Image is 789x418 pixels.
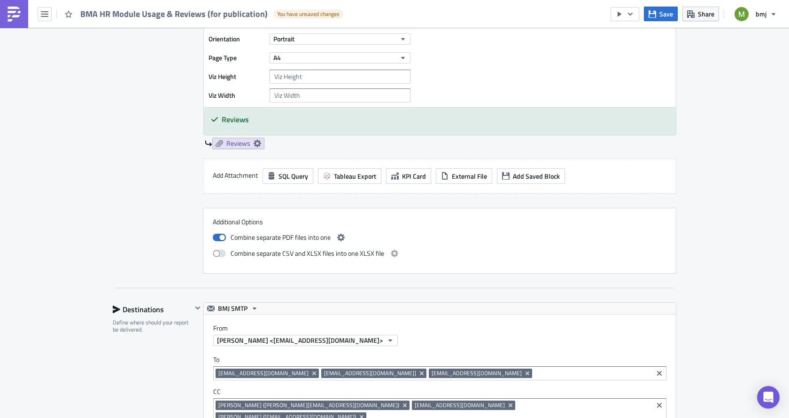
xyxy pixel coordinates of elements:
p: [PERSON_NAME] [4,66,449,73]
span: Reviews [226,139,250,148]
button: Add Saved Block [497,168,565,184]
span: Combine separate CSV and XLSX files into one XLSX file [231,248,384,259]
label: Page Type [209,51,265,65]
div: Destinations [113,302,192,316]
button: Remove Tag [418,369,426,378]
label: Viz Width [209,88,265,103]
button: Remove Tag [524,369,532,378]
span: BMA HR Module Usage & Reviews (for publication) [80,8,269,19]
label: Viz Height [209,70,265,84]
button: Hide content [192,302,203,314]
span: Combine separate PDF files into one [231,232,331,243]
button: BMJ SMTP [204,303,262,314]
span: [PERSON_NAME] ([PERSON_NAME][EMAIL_ADDRESS][DOMAIN_NAME]) [218,402,399,409]
button: KPI Card [386,168,431,184]
input: Viz Height [270,70,410,84]
span: [EMAIL_ADDRESS][DOMAIN_NAME] [432,370,522,377]
input: Viz Width [270,88,410,103]
span: You have unsaved changes [277,10,340,18]
button: A4 [270,52,410,63]
span: [EMAIL_ADDRESS][DOMAIN_NAME]] [324,370,416,377]
img: Avatar [734,6,750,22]
label: Add Attachment [213,168,258,182]
span: External File [452,171,487,181]
span: Add Saved Block [513,171,560,181]
div: Open Intercom Messenger [757,386,780,409]
span: [EMAIL_ADDRESS][DOMAIN_NAME] [218,370,309,377]
span: BMJ SMTP [218,303,248,314]
button: SQL Query [263,168,313,184]
span: Portrait [273,34,294,44]
button: Save [644,7,678,21]
p: Hi, [4,4,449,11]
h5: Reviews [222,116,669,123]
label: Orientation [209,32,265,46]
button: [PERSON_NAME] <[EMAIL_ADDRESS][DOMAIN_NAME]> [213,335,398,346]
img: PushMetrics [7,7,22,22]
span: SQL Query [278,171,308,181]
button: Remove Tag [310,369,319,378]
span: Share [698,9,714,19]
button: Share [682,7,719,21]
button: Remove Tag [401,401,410,410]
a: Reviews [212,138,264,149]
div: Define where should your report be delivered. [113,319,192,333]
button: Clear selected items [654,368,665,379]
label: CC [213,387,666,396]
p: Please find attached the monthly report for BMA HR Module Usage & Reviews (for publication). [4,24,449,32]
button: External File [436,168,492,184]
label: From [213,324,676,332]
p: Kind regards, [4,45,449,53]
button: Tableau Export [318,168,381,184]
body: Rich Text Area. Press ALT-0 for help. [4,4,449,73]
button: Portrait [270,33,410,45]
span: [PERSON_NAME] <[EMAIL_ADDRESS][DOMAIN_NAME]> [217,335,383,345]
label: Additional Options [213,218,666,226]
span: KPI Card [402,171,426,181]
span: Tableau Export [334,171,376,181]
button: Remove Tag [507,401,515,410]
span: [EMAIL_ADDRESS][DOMAIN_NAME] [415,402,505,409]
span: A4 [273,53,281,63]
span: bmj [756,9,766,19]
label: To [213,355,666,364]
button: Clear selected items [654,400,665,411]
span: Save [659,9,673,19]
button: bmj [729,4,782,24]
